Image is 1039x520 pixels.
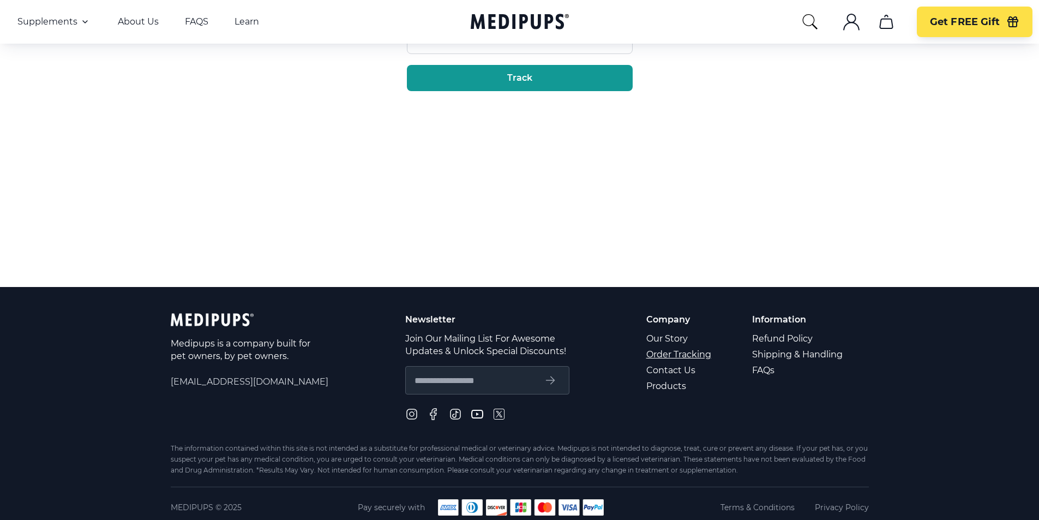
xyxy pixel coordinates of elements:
[646,378,713,394] a: Products
[405,313,569,326] p: Newsletter
[118,16,159,27] a: About Us
[405,332,569,357] p: Join Our Mailing List For Awesome Updates & Unlock Special Discounts!
[171,375,328,388] span: [EMAIL_ADDRESS][DOMAIN_NAME]
[17,15,92,28] button: Supplements
[185,16,208,27] a: FAQS
[930,16,1000,28] span: Get FREE Gift
[646,362,713,378] a: Contact Us
[752,313,844,326] p: Information
[235,16,259,27] a: Learn
[917,7,1032,37] button: Get FREE Gift
[873,9,899,35] button: cart
[720,502,795,513] a: Terms & Conditions
[17,16,77,27] span: Supplements
[171,443,869,476] div: The information contained within this site is not intended as a substitute for professional medic...
[171,337,313,362] p: Medipups is a company built for pet owners, by pet owners.
[171,502,242,513] span: Medipups © 2025
[752,331,844,346] a: Refund Policy
[646,346,713,362] a: Order Tracking
[752,346,844,362] a: Shipping & Handling
[752,362,844,378] a: FAQs
[471,11,569,34] a: Medipups
[815,502,869,513] a: Privacy Policy
[358,502,425,513] span: Pay securely with
[438,499,604,516] img: payment methods
[646,331,713,346] a: Our Story
[838,9,864,35] button: account
[507,73,532,83] span: Track
[801,13,819,31] button: search
[646,313,713,326] p: Company
[407,65,633,91] button: Track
